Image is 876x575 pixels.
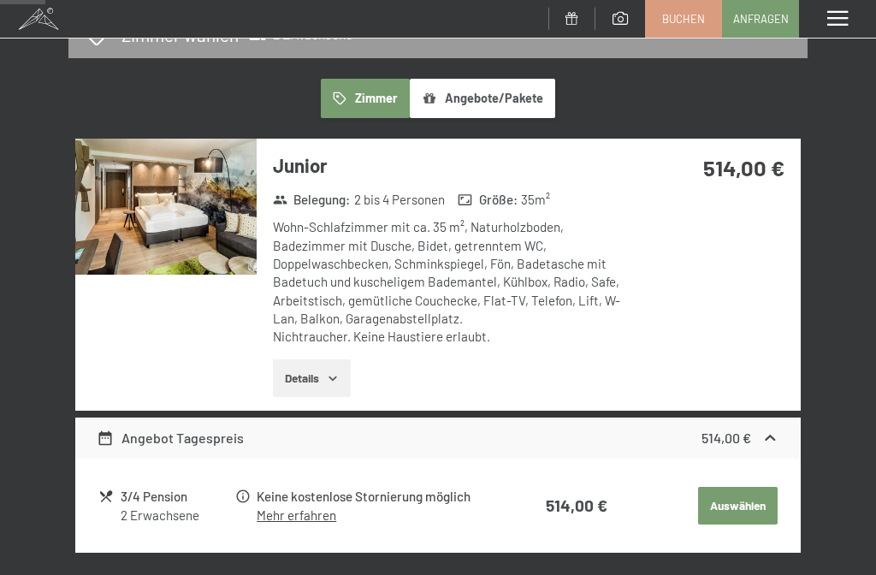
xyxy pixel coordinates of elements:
[321,79,410,118] button: Zimmer
[733,11,789,27] span: Anfragen
[273,152,637,179] h3: Junior
[273,359,351,397] button: Details
[257,507,336,523] a: Mehr erfahren
[97,428,244,448] div: Angebot Tagespreis
[121,507,234,525] div: 2 Erwachsene
[662,11,705,27] span: Buchen
[723,1,798,37] a: Anfragen
[521,191,550,209] span: 35 m²
[354,191,445,209] span: 2 bis 4 Personen
[458,191,518,209] strong: Größe :
[273,218,637,346] div: Wohn-Schlafzimmer mit ca. 35 m², Naturholzboden, Badezimmer mit Dusche, Bidet, getrenntem WC, Dop...
[257,487,504,507] div: Keine kostenlose Stornierung möglich
[121,487,234,507] div: 3/4 Pension
[410,79,555,118] button: Angebote/Pakete
[701,430,751,446] strong: 514,00 €
[646,1,721,37] a: Buchen
[75,139,257,275] img: mss_renderimg.php
[75,418,801,459] div: Angebot Tagespreis514,00 €
[273,191,351,209] strong: Belegung :
[703,154,784,181] strong: 514,00 €
[546,495,607,515] strong: 514,00 €
[698,487,777,525] button: Auswählen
